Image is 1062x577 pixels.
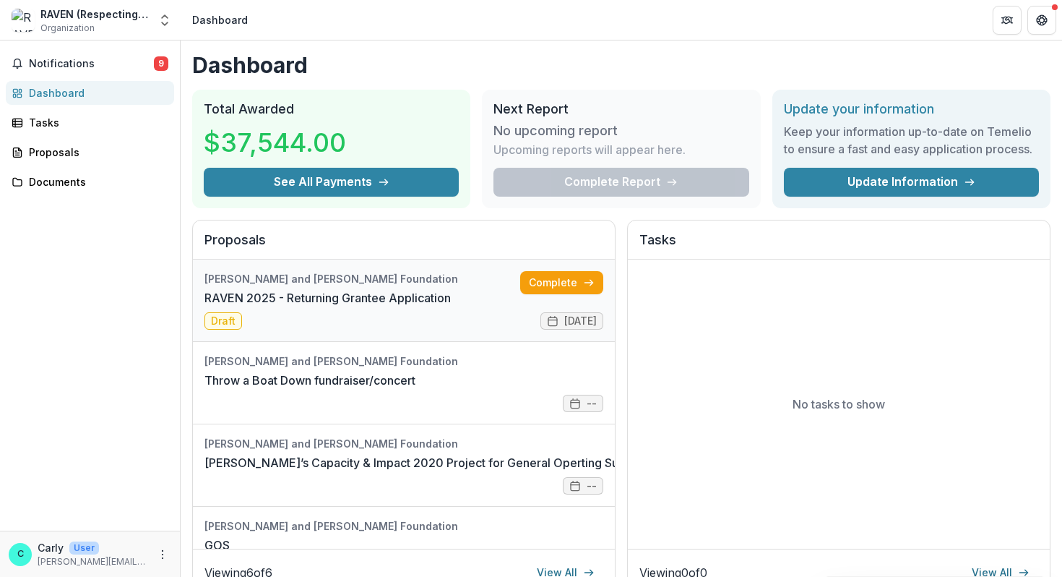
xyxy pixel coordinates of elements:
a: Proposals [6,140,174,164]
p: User [69,542,99,555]
a: Dashboard [6,81,174,105]
img: RAVEN (Respecting Aboriginal Values and Environmental Needs) [12,9,35,32]
a: Complete [520,271,603,294]
div: Dashboard [29,85,163,101]
h2: Total Awarded [204,101,459,117]
div: Proposals [29,145,163,160]
p: Upcoming reports will appear here. [493,141,686,158]
div: Carly [17,550,24,559]
a: [PERSON_NAME]’s Capacity & Impact 2020 Project for General Operting Support [204,454,648,471]
span: Notifications [29,58,154,70]
h3: Keep your information up-to-date on Temelio to ensure a fast and easy application process. [784,123,1039,158]
nav: breadcrumb [186,9,254,30]
a: Update Information [784,168,1039,197]
button: More [154,546,171,563]
button: Partners [993,6,1022,35]
a: Throw a Boat Down fundraiser/concert [204,372,415,389]
p: [PERSON_NAME][EMAIL_ADDRESS][DOMAIN_NAME] [38,555,148,568]
div: RAVEN (Respecting Aboriginal Values and Environmental Needs) [40,7,149,22]
p: No tasks to show [793,396,885,413]
a: Documents [6,170,174,194]
h2: Proposals [204,232,603,260]
a: GOS [204,537,230,554]
button: Open entity switcher [155,6,175,35]
button: Notifications9 [6,52,174,75]
h3: No upcoming report [493,123,618,139]
span: Organization [40,22,95,35]
h3: $37,544.00 [204,123,346,162]
h1: Dashboard [192,52,1050,78]
h2: Update your information [784,101,1039,117]
div: Dashboard [192,12,248,27]
button: See All Payments [204,168,459,197]
div: Documents [29,174,163,189]
div: Tasks [29,115,163,130]
h2: Next Report [493,101,748,117]
span: 9 [154,56,168,71]
a: RAVEN 2025 - Returning Grantee Application [204,289,451,307]
p: Carly [38,540,64,555]
a: Tasks [6,111,174,134]
h2: Tasks [639,232,1038,260]
button: Get Help [1027,6,1056,35]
